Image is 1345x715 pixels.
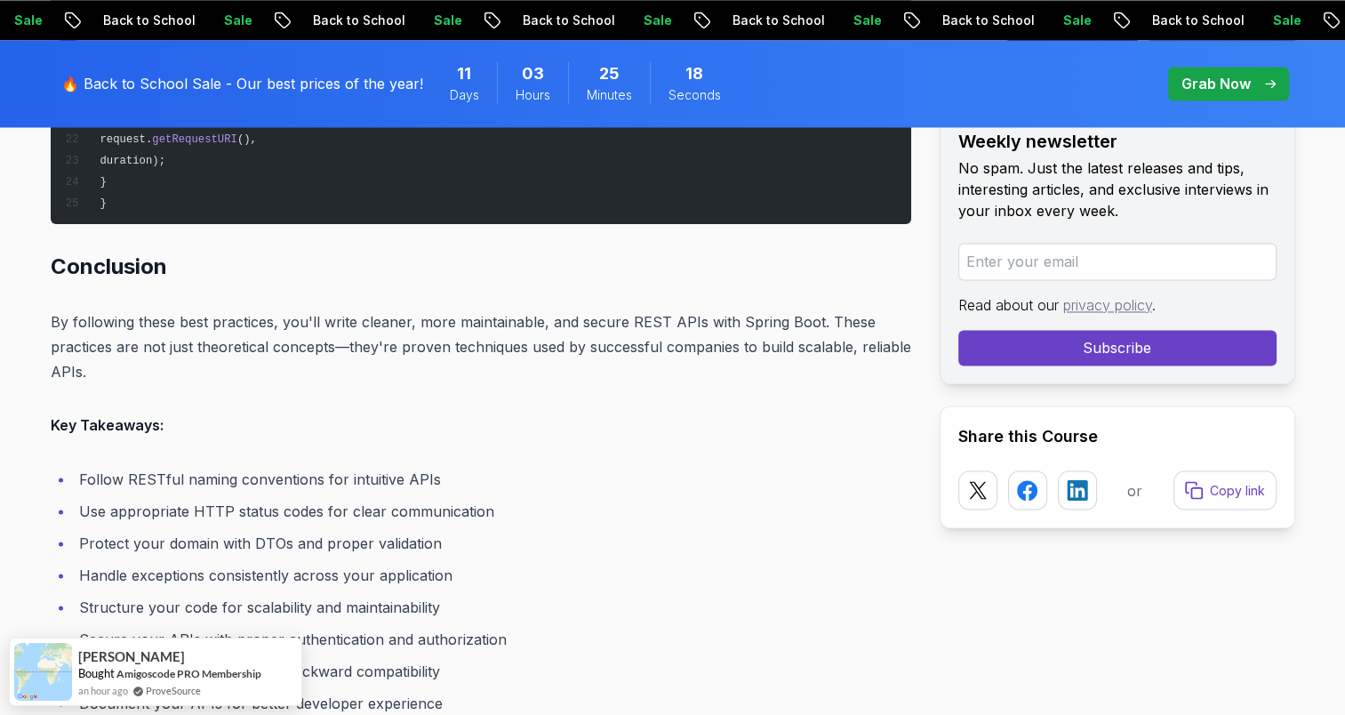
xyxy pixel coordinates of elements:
[100,155,165,167] span: duration);
[450,86,479,104] span: Days
[989,12,1046,29] p: Sale
[51,416,164,434] strong: Key Takeaways:
[449,12,570,29] p: Back to School
[51,309,911,384] p: By following these best practices, you'll write cleaner, more maintainable, and secure REST APIs ...
[78,649,185,664] span: [PERSON_NAME]
[869,12,989,29] p: Back to School
[1127,479,1142,501] p: or
[587,86,632,104] span: Minutes
[100,133,152,146] span: request.
[1199,12,1256,29] p: Sale
[29,12,150,29] p: Back to School
[522,61,544,86] span: 3 Hours
[239,12,360,29] p: Back to School
[74,594,911,619] li: Structure your code for scalability and maintainability
[958,157,1277,221] p: No spam. Just the latest releases and tips, interesting articles, and exclusive interviews in you...
[74,466,911,491] li: Follow RESTful naming conventions for intuitive APIs
[74,562,911,587] li: Handle exceptions consistently across your application
[74,690,911,715] li: Document your APIs for better developer experience
[958,129,1277,154] h2: Weekly newsletter
[958,330,1277,366] button: Subscribe
[146,683,201,698] a: ProveSource
[74,498,911,523] li: Use appropriate HTTP status codes for clear communication
[685,61,703,86] span: 18 Seconds
[1078,12,1199,29] p: Back to School
[1210,481,1265,499] p: Copy link
[74,530,911,555] li: Protect your domain with DTOs and proper validation
[74,658,911,683] li: Version your APIs to maintain backward compatibility
[78,666,115,680] span: Bought
[74,626,911,651] li: Secure your APIs with proper authentication and authorization
[958,424,1277,449] h2: Share this Course
[150,12,207,29] p: Sale
[599,61,620,86] span: 25 Minutes
[1181,73,1251,94] p: Grab Now
[100,176,106,189] span: }
[237,133,257,146] span: (),
[570,12,627,29] p: Sale
[100,197,106,210] span: }
[116,667,261,680] a: Amigoscode PRO Membership
[78,683,128,698] span: an hour ago
[152,133,237,146] span: getRequestURI
[780,12,837,29] p: Sale
[516,86,550,104] span: Hours
[659,12,780,29] p: Back to School
[958,294,1277,316] p: Read about our .
[457,61,471,86] span: 11 Days
[61,73,423,94] p: 🔥 Back to School Sale - Our best prices of the year!
[1173,470,1277,510] button: Copy link
[668,86,721,104] span: Seconds
[14,643,72,701] img: provesource social proof notification image
[51,253,911,281] h2: Conclusion
[958,243,1277,280] input: Enter your email
[1063,296,1152,314] a: privacy policy
[360,12,417,29] p: Sale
